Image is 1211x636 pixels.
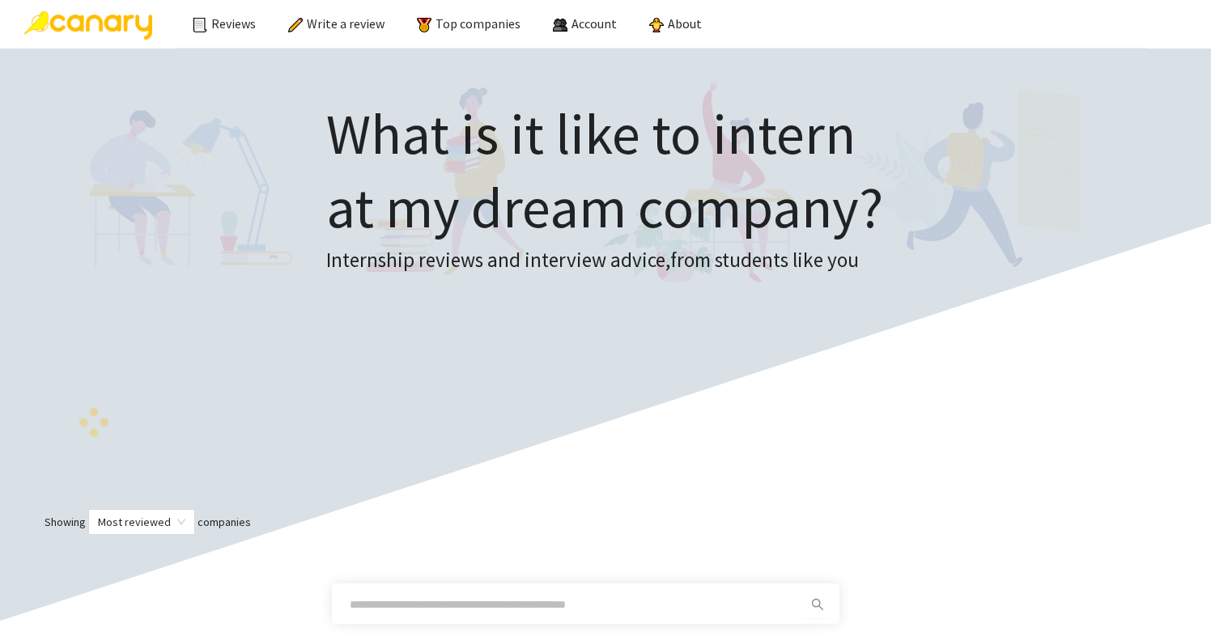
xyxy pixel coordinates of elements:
[24,11,152,40] img: Canary Logo
[193,15,256,32] a: Reviews
[16,509,1195,535] div: Showing companies
[326,172,883,243] span: at my dream company?
[572,15,617,32] span: Account
[649,15,702,32] a: About
[553,18,567,32] img: people.png
[805,598,830,611] span: search
[805,591,831,617] button: search
[98,510,185,534] span: Most reviewed
[288,15,385,32] a: Write a review
[326,97,883,244] h1: What is it like to intern
[326,244,883,277] h3: Internship reviews and interview advice, from students like you
[417,15,521,32] a: Top companies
